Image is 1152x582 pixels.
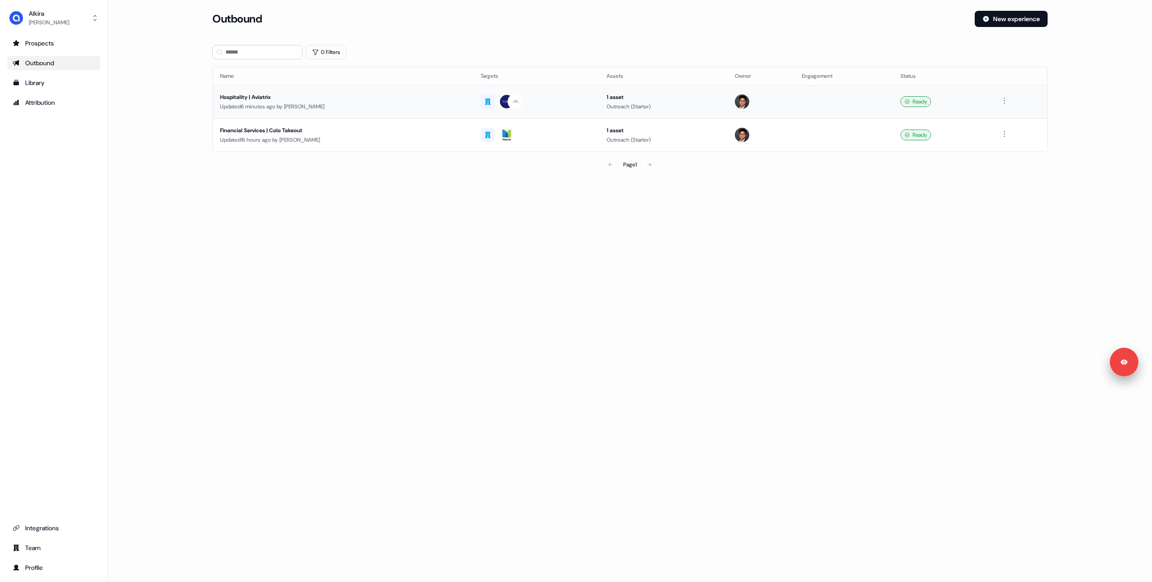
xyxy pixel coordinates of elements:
a: Go to prospects [7,36,100,50]
div: 1 asset [607,126,720,135]
div: Profile [13,563,95,572]
th: Name [213,67,473,85]
button: 0 Filters [306,45,346,59]
div: Attribution [13,98,95,107]
a: Go to attribution [7,95,100,110]
div: Updated 6 minutes ago by [PERSON_NAME] [220,102,466,111]
div: Library [13,78,95,87]
th: Engagement [795,67,893,85]
a: Go to integrations [7,521,100,535]
a: Go to outbound experience [7,56,100,70]
div: [PERSON_NAME] [29,18,69,27]
button: New experience [975,11,1048,27]
div: Outreach (Starter) [607,102,720,111]
a: Go to profile [7,560,100,575]
div: Outreach (Starter) [607,135,720,144]
div: Alkira [29,9,69,18]
div: 1 asset [607,93,720,102]
div: Financial Services | Colo Takeout [220,126,466,135]
th: Status [893,67,992,85]
a: Go to templates [7,76,100,90]
div: Ready [900,130,931,140]
th: Owner [728,67,795,85]
th: Assets [599,67,728,85]
h3: Outbound [212,12,262,26]
div: Outbound [13,58,95,67]
img: Hugh [735,128,749,142]
div: Prospects [13,39,95,48]
div: Team [13,543,95,552]
th: Targets [473,67,600,85]
div: Page 1 [623,160,637,169]
div: Integrations [13,524,95,533]
img: Hugh [735,94,749,109]
div: Ready [900,96,931,107]
button: Alkira[PERSON_NAME] [7,7,100,29]
a: Go to team [7,541,100,555]
div: Updated 16 hours ago by [PERSON_NAME] [220,135,466,144]
div: Hospitality | Aviatrix [220,93,466,102]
